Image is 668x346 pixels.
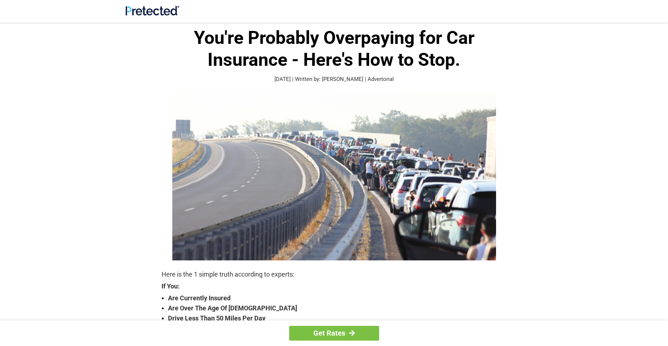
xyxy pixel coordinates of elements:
[162,75,507,83] p: [DATE] | Written by: [PERSON_NAME] | Advertorial
[289,326,379,341] a: Get Rates
[126,10,179,17] a: Site Logo
[168,293,507,303] strong: Are Currently Insured
[162,269,507,279] p: Here is the 1 simple truth according to experts:
[162,283,507,290] strong: If You:
[126,6,179,15] img: Site Logo
[162,27,507,71] h1: You're Probably Overpaying for Car Insurance - Here's How to Stop.
[168,313,507,323] strong: Drive Less Than 50 Miles Per Day
[168,303,507,313] strong: Are Over The Age Of [DEMOGRAPHIC_DATA]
